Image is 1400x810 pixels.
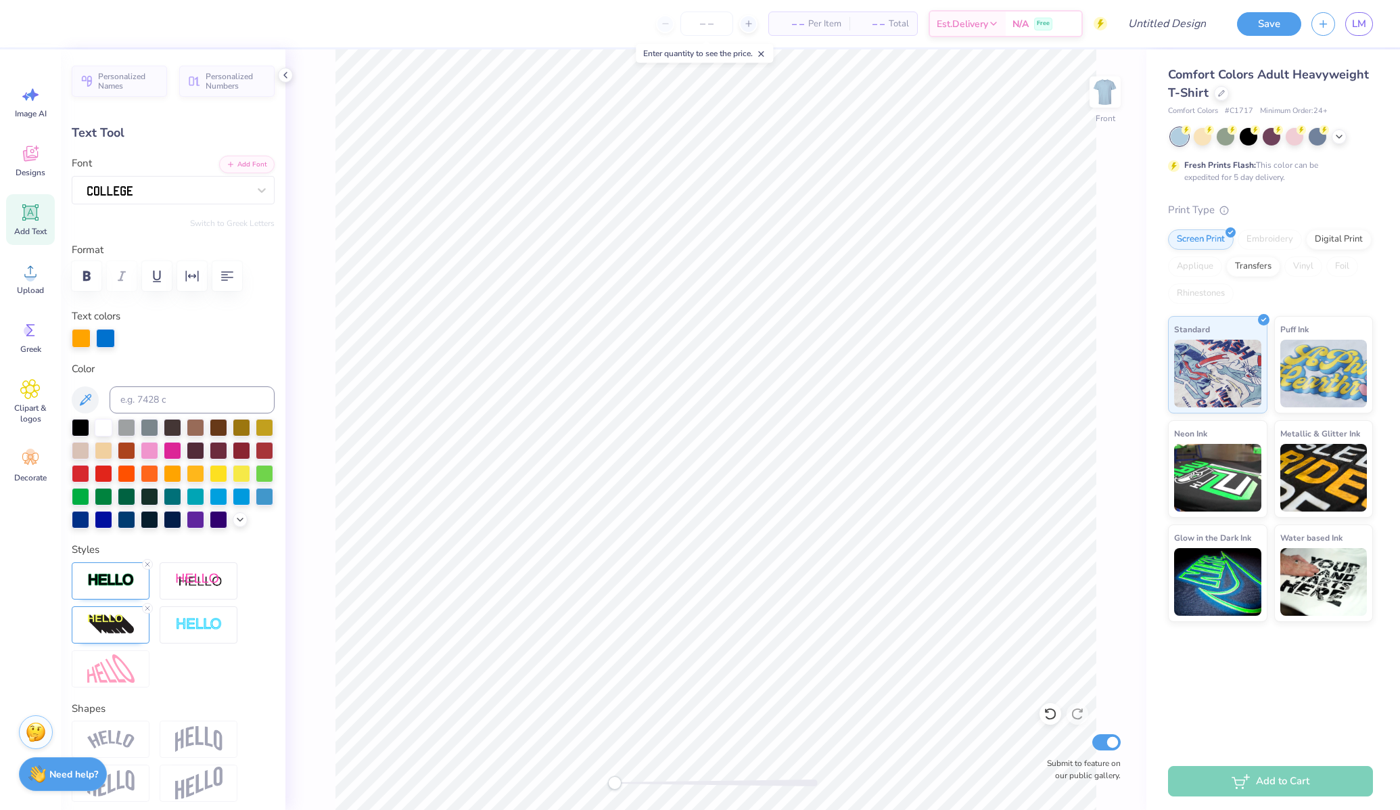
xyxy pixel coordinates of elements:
span: Total [889,17,909,31]
label: Submit to feature on our public gallery. [1040,757,1121,782]
img: Arch [175,726,223,752]
label: Styles [72,542,99,558]
div: Vinyl [1284,256,1322,277]
img: Arc [87,730,135,748]
span: Upload [17,285,44,296]
span: Water based Ink [1280,531,1343,545]
label: Font [72,156,92,171]
span: Free [1037,19,1050,28]
img: Free Distort [87,654,135,683]
span: Minimum Order: 24 + [1260,106,1328,117]
input: – – [680,12,733,36]
img: Standard [1174,340,1261,407]
img: 3D Illusion [87,614,135,635]
span: Standard [1174,322,1210,336]
span: Metallic & Glitter Ink [1280,426,1360,441]
span: Glow in the Dark Ink [1174,531,1251,545]
strong: Fresh Prints Flash: [1184,160,1256,171]
div: Digital Print [1306,229,1372,250]
div: Foil [1326,256,1358,277]
img: Puff Ink [1280,340,1368,407]
label: Shapes [72,701,106,717]
img: Stroke [87,572,135,588]
input: e.g. 7428 c [110,386,275,413]
span: Image AI [15,108,47,119]
span: – – [777,17,804,31]
img: Water based Ink [1280,548,1368,616]
span: Greek [20,344,41,355]
img: Flag [87,770,135,796]
span: Neon Ink [1174,426,1207,441]
span: Comfort Colors [1168,106,1218,117]
span: N/A [1012,17,1029,31]
button: Personalized Names [72,66,167,97]
label: Format [72,242,275,258]
span: Designs [16,167,45,178]
span: LM [1352,16,1366,32]
img: Front [1092,78,1119,106]
img: Metallic & Glitter Ink [1280,444,1368,512]
div: Transfers [1226,256,1280,277]
label: Text colors [72,309,120,324]
strong: Need help? [49,768,98,781]
span: Add Text [14,226,47,237]
span: Puff Ink [1280,322,1309,336]
span: Per Item [808,17,841,31]
div: Embroidery [1238,229,1302,250]
div: Enter quantity to see the price. [636,44,773,63]
span: Comfort Colors Adult Heavyweight T-Shirt [1168,66,1369,101]
div: Accessibility label [608,776,622,790]
span: Clipart & logos [8,403,53,424]
div: Applique [1168,256,1222,277]
span: – – [858,17,885,31]
div: Screen Print [1168,229,1234,250]
button: Switch to Greek Letters [190,218,275,229]
img: Glow in the Dark Ink [1174,548,1261,616]
div: Text Tool [72,124,275,142]
div: Front [1096,112,1115,125]
img: Neon Ink [1174,444,1261,512]
img: Shadow [175,572,223,589]
div: This color can be expedited for 5 day delivery. [1184,159,1351,183]
button: Personalized Numbers [179,66,275,97]
span: Est. Delivery [937,17,988,31]
button: Add Font [219,156,275,173]
button: Save [1237,12,1301,36]
label: Color [72,361,275,377]
img: Rise [175,767,223,800]
a: LM [1345,12,1373,36]
span: Personalized Numbers [206,72,266,91]
img: Negative Space [175,617,223,633]
span: # C1717 [1225,106,1253,117]
input: Untitled Design [1117,10,1217,37]
div: Rhinestones [1168,284,1234,304]
div: Print Type [1168,202,1373,218]
span: Personalized Names [98,72,159,91]
span: Decorate [14,472,47,483]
